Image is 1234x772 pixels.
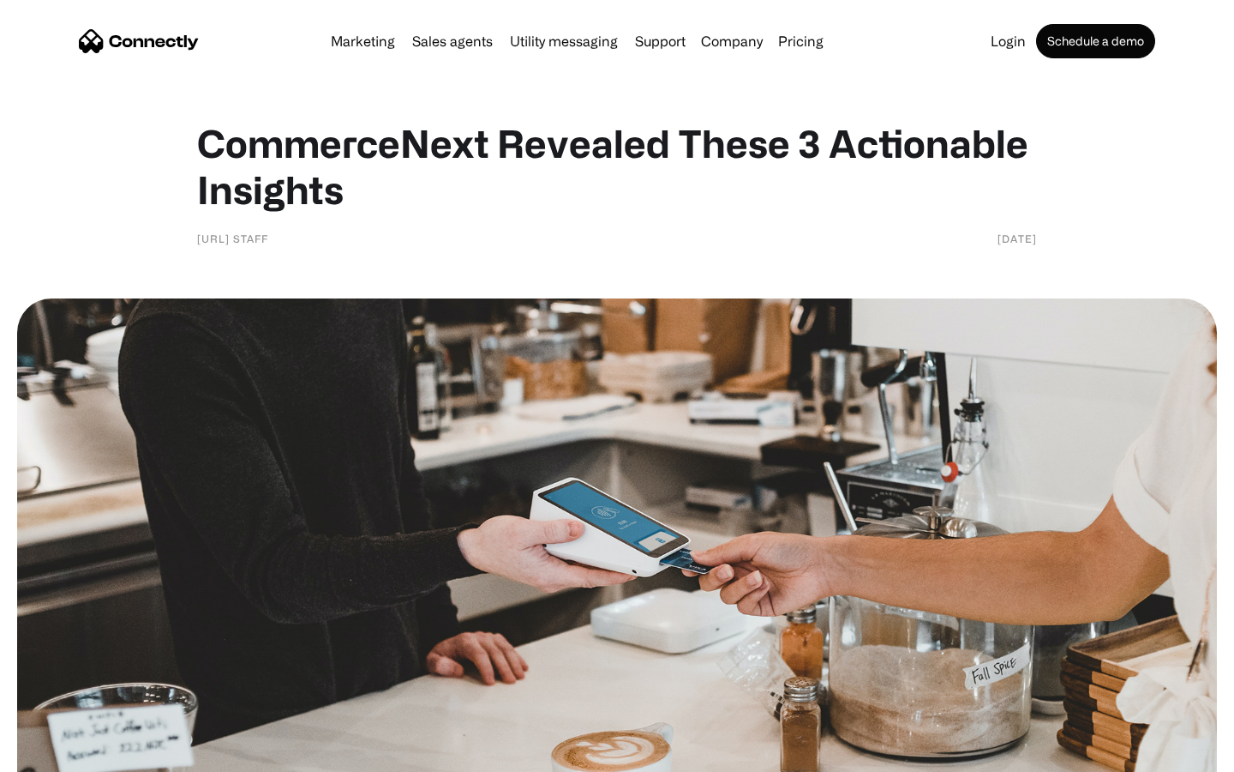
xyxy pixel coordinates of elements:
[79,28,199,54] a: home
[628,34,692,48] a: Support
[701,29,763,53] div: Company
[1036,24,1155,58] a: Schedule a demo
[405,34,500,48] a: Sales agents
[197,230,268,247] div: [URL] Staff
[696,29,768,53] div: Company
[197,120,1037,213] h1: CommerceNext Revealed These 3 Actionable Insights
[17,742,103,766] aside: Language selected: English
[324,34,402,48] a: Marketing
[771,34,830,48] a: Pricing
[34,742,103,766] ul: Language list
[984,34,1033,48] a: Login
[503,34,625,48] a: Utility messaging
[997,230,1037,247] div: [DATE]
